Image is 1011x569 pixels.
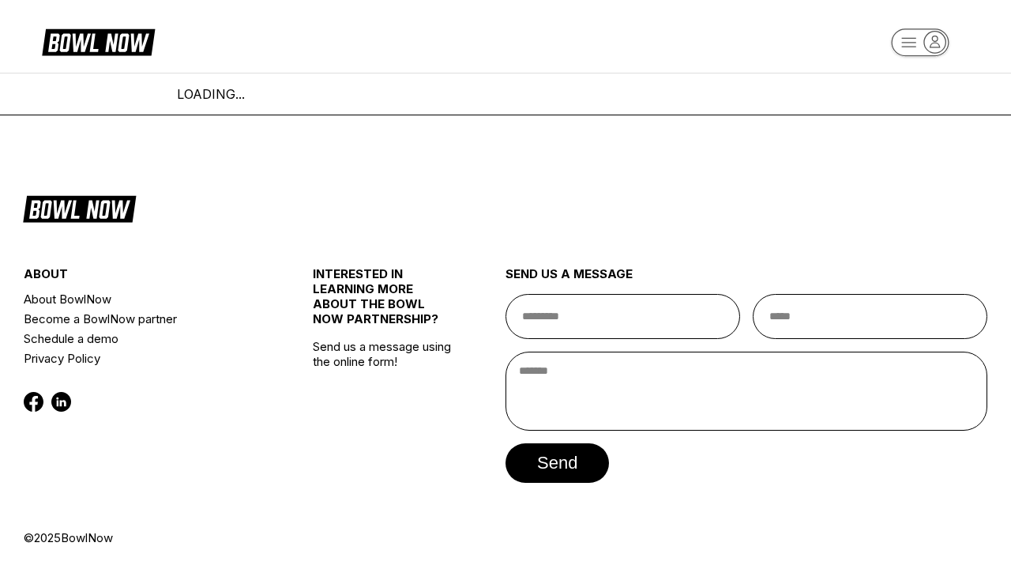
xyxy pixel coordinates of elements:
a: Privacy Policy [24,349,265,368]
a: Schedule a demo [24,329,265,349]
div: © 2025 BowlNow [24,530,987,545]
div: send us a message [505,266,987,294]
a: Become a BowlNow partner [24,309,265,329]
div: INTERESTED IN LEARNING MORE ABOUT THE BOWL NOW PARTNERSHIP? [313,266,457,339]
div: Send us a message using the online form! [313,232,457,530]
div: LOADING... [177,86,834,102]
a: About BowlNow [24,289,265,309]
div: about [24,266,265,289]
button: send [505,443,609,483]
